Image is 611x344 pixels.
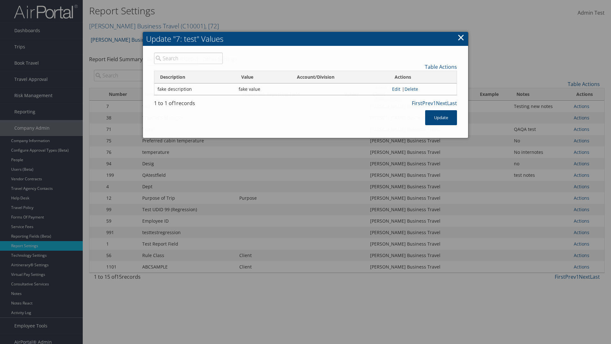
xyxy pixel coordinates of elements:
[235,83,291,95] td: fake value
[373,71,457,82] a: New Record
[412,100,422,107] a: First
[425,110,457,125] button: Update
[291,71,389,83] th: Account/Division: activate to sort column ascending
[154,99,223,110] div: 1 to 1 of records
[447,100,457,107] a: Last
[422,100,433,107] a: Prev
[154,83,235,95] td: fake description
[154,71,235,83] th: Description: activate to sort column descending
[457,31,465,44] a: ×
[433,100,436,107] a: 1
[373,82,457,93] a: Download Report
[143,32,468,46] h2: Update "7: test" Values
[154,53,223,64] input: Search
[235,71,291,83] th: Value: activate to sort column ascending
[173,100,176,107] span: 1
[436,100,447,107] a: Next
[425,63,457,70] a: Table Actions
[373,93,457,104] a: Page Length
